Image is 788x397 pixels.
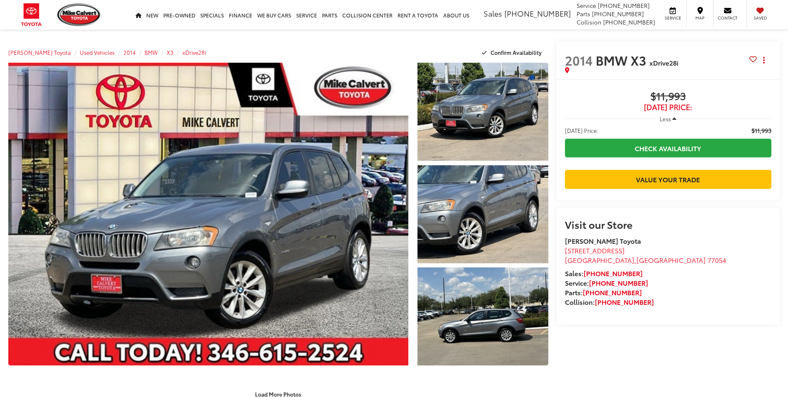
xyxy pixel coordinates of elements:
a: [PHONE_NUMBER] [595,297,654,306]
img: Mike Calvert Toyota [57,3,101,26]
button: Actions [757,53,771,67]
span: [GEOGRAPHIC_DATA] [565,255,634,265]
a: X3 [167,49,174,56]
span: Service [663,15,682,21]
a: Expand Photo 0 [8,63,408,365]
strong: [PERSON_NAME] Toyota [565,236,641,245]
strong: Sales: [565,268,643,278]
a: BMW [145,49,158,56]
button: Less [656,111,681,126]
span: 77054 [707,255,726,265]
span: [DATE] Price: [565,126,598,135]
span: $11,993 [751,126,771,135]
span: Collision [577,18,601,26]
span: Sales [484,8,502,19]
span: Map [691,15,709,21]
span: Less [660,115,671,123]
strong: Parts: [565,287,642,297]
span: [PHONE_NUMBER] [603,18,655,26]
button: Confirm Availability [477,45,548,60]
a: Expand Photo 3 [417,267,548,365]
a: Value Your Trade [565,170,771,189]
a: [PERSON_NAME] Toyota [8,49,71,56]
span: 2014 [565,51,593,69]
img: 2014 BMW X3 xDrive28i [416,267,550,367]
span: [PHONE_NUMBER] [504,8,571,19]
span: Service [577,1,596,10]
span: [GEOGRAPHIC_DATA] [636,255,706,265]
a: [PHONE_NUMBER] [584,268,643,278]
span: dropdown dots [763,57,765,64]
span: [DATE] Price: [565,103,771,111]
span: $11,993 [565,91,771,103]
span: Parts [577,10,590,18]
h2: Visit our Store [565,219,771,230]
strong: Collision: [565,297,654,306]
span: xDrive28i [649,58,678,67]
a: Expand Photo 1 [417,63,548,161]
img: 2014 BMW X3 xDrive28i [416,61,550,162]
span: , [565,255,726,265]
span: Confirm Availability [491,49,542,56]
a: [PHONE_NUMBER] [583,287,642,297]
img: 2014 BMW X3 xDrive28i [416,164,550,264]
span: Contact [718,15,737,21]
a: [STREET_ADDRESS] [GEOGRAPHIC_DATA],[GEOGRAPHIC_DATA] 77054 [565,245,726,265]
a: [PHONE_NUMBER] [589,278,648,287]
span: [PHONE_NUMBER] [592,10,644,18]
span: Saved [751,15,769,21]
span: [STREET_ADDRESS] [565,245,625,255]
span: BMW X3 [596,51,649,69]
a: xDrive28i [182,49,206,56]
a: Check Availability [565,139,771,157]
a: Used Vehicles [80,49,115,56]
a: 2014 [123,49,136,56]
span: [PHONE_NUMBER] [598,1,650,10]
img: 2014 BMW X3 xDrive28i [4,61,412,367]
a: Expand Photo 2 [417,165,548,263]
strong: Service: [565,278,648,287]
